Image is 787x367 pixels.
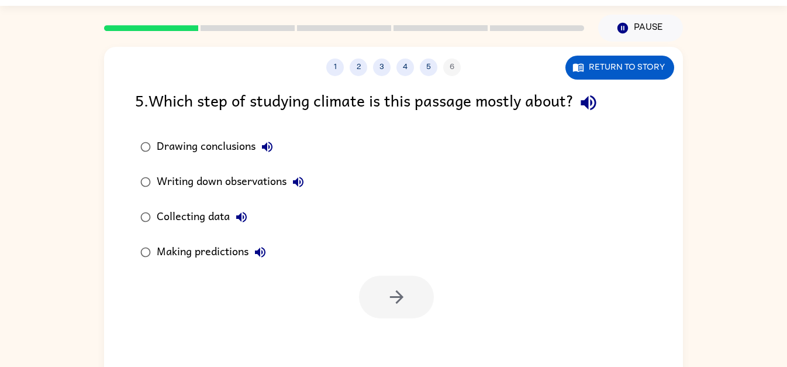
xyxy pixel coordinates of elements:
button: Writing down observations [287,170,310,194]
div: Writing down observations [157,170,310,194]
div: Making predictions [157,241,272,264]
button: Return to story [565,56,674,80]
div: Collecting data [157,205,253,229]
button: Making predictions [248,241,272,264]
div: 5 . Which step of studying climate is this passage mostly about? [135,88,652,118]
button: 3 [373,59,391,76]
button: Pause [598,15,683,42]
button: 2 [350,59,367,76]
button: Collecting data [230,205,253,229]
button: Drawing conclusions [256,135,279,159]
button: 4 [396,59,414,76]
div: Drawing conclusions [157,135,279,159]
button: 1 [326,59,344,76]
button: 5 [420,59,437,76]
